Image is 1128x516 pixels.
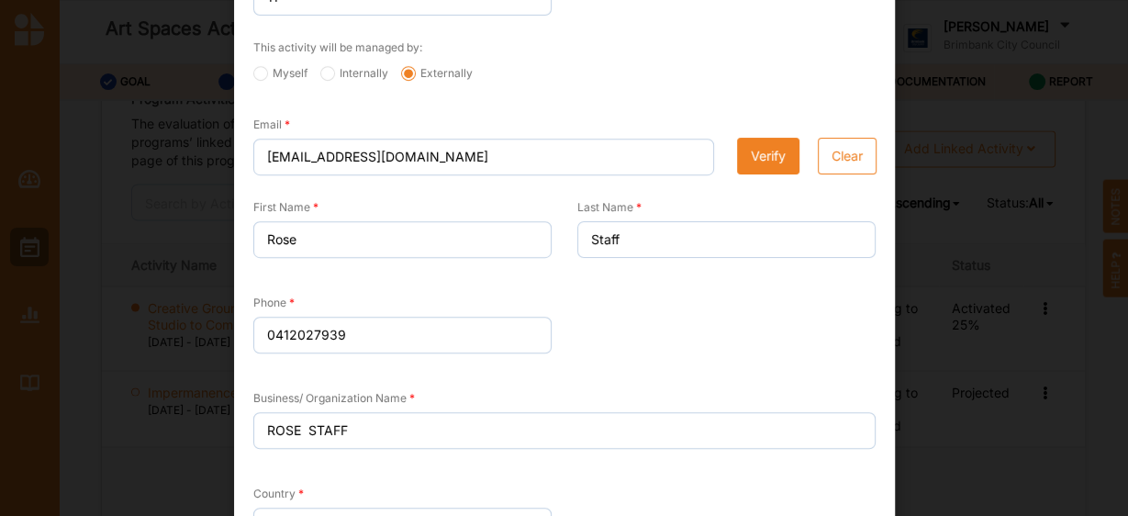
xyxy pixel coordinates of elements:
input: Internally [320,66,335,81]
label: Phone [253,296,295,310]
button: Verify [737,138,799,174]
label: Country [253,487,304,501]
label: Business/ Organization Name [253,391,415,406]
input: Enter First Name [253,221,552,258]
label: Externally [401,66,473,81]
label: Last Name [577,200,642,215]
label: This activity will be managed by: [253,40,422,55]
button: Clear [818,138,877,174]
input: Externally [401,66,416,81]
label: Internally [320,66,388,81]
input: Enter email address [253,139,714,175]
label: Myself [253,66,307,81]
input: Enter Phone [253,317,552,353]
input: Enter Last Name [577,221,876,258]
input: Myself [253,66,268,81]
label: Email [253,118,290,132]
input: Enter Business/ Organization Name [253,412,876,449]
label: First Name [253,200,318,215]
